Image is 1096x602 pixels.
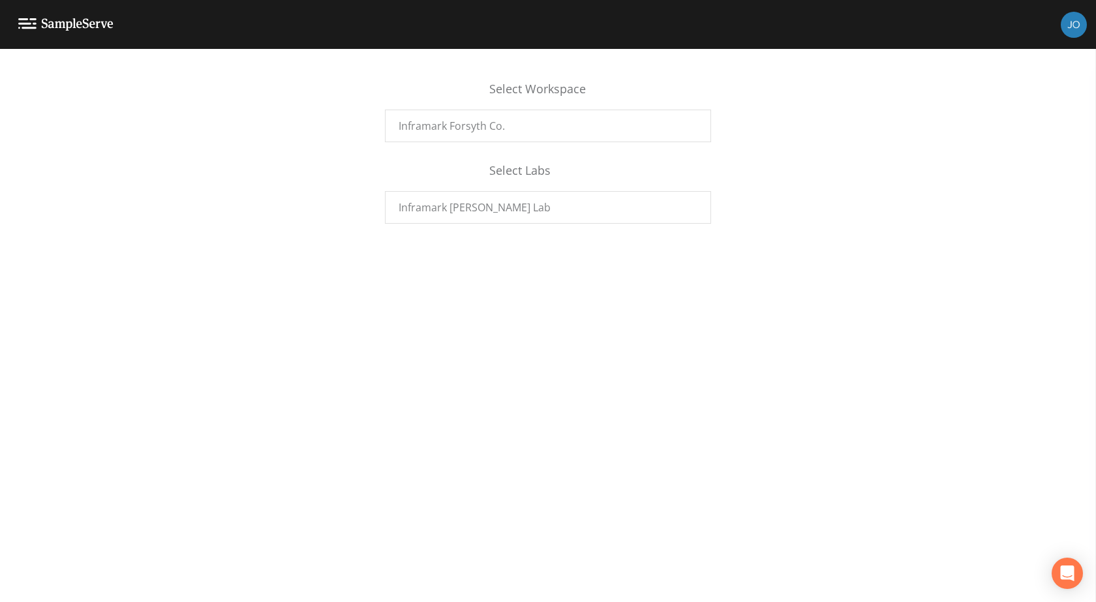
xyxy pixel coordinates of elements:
span: Inframark [PERSON_NAME] Lab [399,200,551,215]
div: Select Labs [385,162,711,191]
a: Inframark Forsyth Co. [385,110,711,142]
img: logo [18,18,114,31]
div: Open Intercom Messenger [1052,558,1083,589]
a: Inframark [PERSON_NAME] Lab [385,191,711,224]
span: Inframark Forsyth Co. [399,118,505,134]
img: e7833918e3294971b0ab7f337bb8e782 [1061,12,1087,38]
div: Select Workspace [385,80,711,110]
